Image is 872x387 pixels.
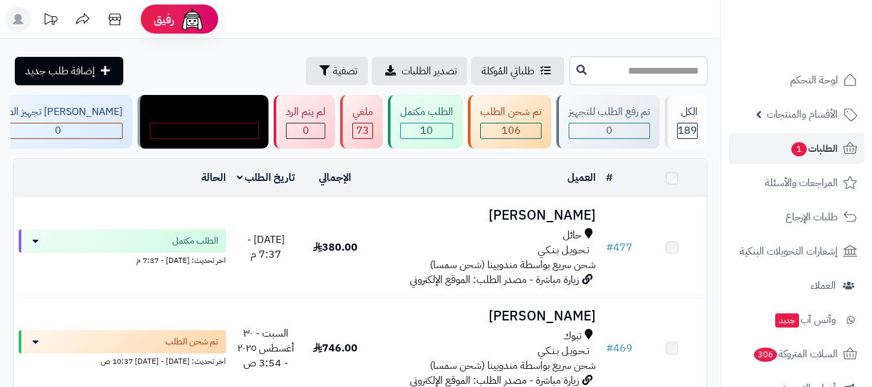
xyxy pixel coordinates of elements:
div: تم رفع الطلب للتجهيز [569,105,650,120]
a: الكل189 [662,95,710,149]
div: لم يتم الرد [286,105,325,120]
span: إشعارات التحويلات البنكية [740,242,838,260]
span: حائل [563,228,582,243]
span: طلبات الإرجاع [786,208,838,226]
span: العملاء [811,277,836,295]
a: #469 [606,340,633,356]
span: زيارة مباشرة - مصدر الطلب: الموقع الإلكتروني [410,272,579,288]
span: تصدير الطلبات [401,63,457,79]
a: تحديثات المنصة [34,6,66,36]
a: إشعارات التحويلات البنكية [729,236,864,267]
span: 0 [303,123,309,138]
span: رفيق [154,12,174,27]
span: 306 [753,347,778,362]
div: اخر تحديث: [DATE] - 7:37 م [19,253,226,266]
a: لم يتم الرد 0 [271,95,338,149]
a: تم شحن الطلب 106 [465,95,554,149]
div: مندوب توصيل داخل الرياض [150,105,259,120]
div: الكل [677,105,698,120]
a: ملغي 73 [338,95,385,149]
span: المراجعات والأسئلة [765,174,838,192]
span: وآتس آب [774,311,836,329]
span: تصفية [333,63,358,79]
span: طلباتي المُوكلة [482,63,534,79]
span: جديد [775,313,799,328]
span: 380.00 [313,240,358,255]
span: إضافة طلب جديد [25,63,95,79]
span: 746.00 [313,340,358,356]
div: 0 [150,123,258,138]
div: تم شحن الطلب [480,105,542,120]
span: الأقسام والمنتجات [767,105,838,123]
span: # [606,340,613,356]
a: الطلب مكتمل 10 [385,95,465,149]
a: إضافة طلب جديد [15,57,123,85]
span: [DATE] - 7:37 م [247,232,285,262]
span: الطلبات [790,140,838,158]
div: 106 [481,123,541,138]
span: 1 [791,141,807,157]
img: ai-face.png [179,6,205,32]
div: اخر تحديث: [DATE] - [DATE] 10:37 ص [19,353,226,367]
a: العميل [567,170,596,185]
a: طلباتي المُوكلة [471,57,564,85]
a: تاريخ الطلب [237,170,296,185]
div: 0 [569,123,649,138]
div: 73 [353,123,372,138]
div: 10 [401,123,452,138]
a: لوحة التحكم [729,65,864,96]
span: الطلب مكتمل [172,235,218,247]
a: السلات المتروكة306 [729,339,864,370]
a: تم رفع الطلب للتجهيز 0 [554,95,662,149]
span: تبوك [563,329,582,344]
span: # [606,240,613,255]
span: السبت - ٣٠ أغسطس ٢٠٢٥ - 3:54 ص [238,326,294,371]
a: المراجعات والأسئلة [729,167,864,198]
span: لوحة التحكم [790,71,838,89]
h3: [PERSON_NAME] [375,208,596,223]
span: 0 [55,123,61,138]
span: 73 [356,123,369,138]
a: الحالة [201,170,226,185]
span: 0 [606,123,613,138]
span: شحن سريع بواسطة مندوبينا (شحن سمسا) [430,358,596,373]
a: العملاء [729,270,864,301]
img: logo-2.png [784,22,860,49]
a: وآتس آبجديد [729,304,864,335]
a: طلبات الإرجاع [729,202,864,233]
div: الطلب مكتمل [400,105,453,120]
span: تـحـويـل بـنـكـي [538,344,589,359]
a: الطلبات1 [729,133,864,164]
a: تصدير الطلبات [372,57,467,85]
span: 189 [678,123,697,138]
div: 0 [287,123,325,138]
span: تم شحن الطلب [165,335,218,348]
a: #477 [606,240,633,255]
a: مندوب توصيل داخل الرياض 0 [135,95,271,149]
span: السلات المتروكة [753,345,838,363]
div: ملغي [352,105,373,120]
a: # [606,170,613,185]
span: 10 [420,123,433,138]
button: تصفية [306,57,368,85]
span: شحن سريع بواسطة مندوبينا (شحن سمسا) [430,257,596,273]
a: الإجمالي [319,170,351,185]
span: 106 [502,123,521,138]
h3: [PERSON_NAME] [375,309,596,324]
span: 0 [201,123,208,138]
span: تـحـويـل بـنـكـي [538,243,589,258]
